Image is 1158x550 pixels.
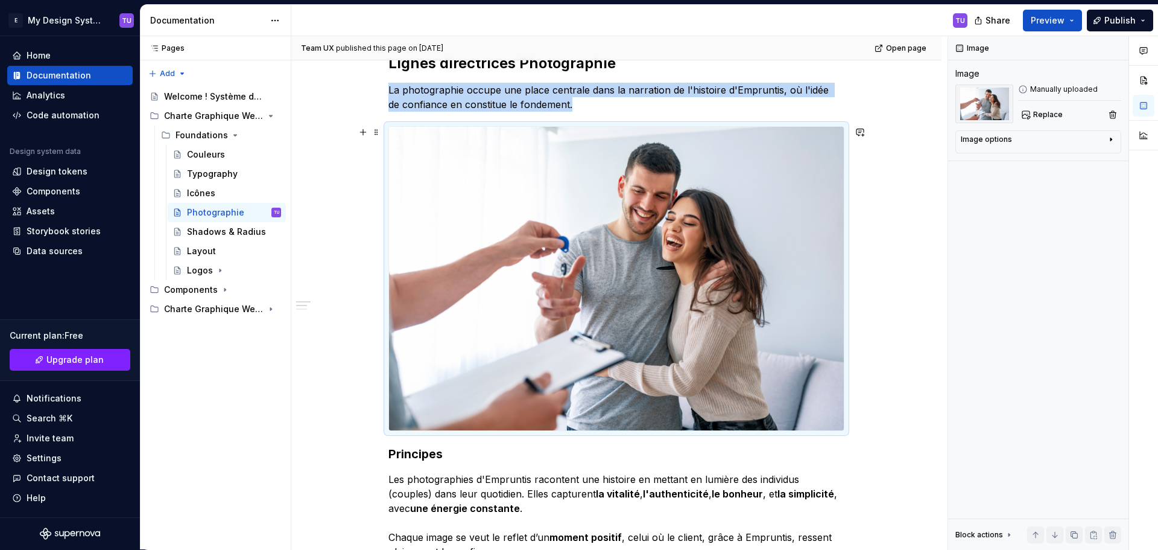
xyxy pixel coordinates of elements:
div: Charte Graphique Web 2024 [145,106,286,126]
div: Home [27,50,51,62]
div: Foundations [156,126,286,145]
div: Block actions [955,526,1014,543]
a: Home [7,46,133,65]
strong: la simplicité [777,488,834,500]
a: Settings [7,449,133,468]
div: Documentation [150,14,264,27]
button: Image options [961,135,1116,149]
span: Replace [1033,110,1063,120]
button: Notifications [7,389,133,408]
div: Charte Graphique Web 2024 [164,110,264,122]
a: Logos [168,261,286,280]
div: Components [164,284,218,296]
button: EMy Design SystemTU [2,7,138,33]
div: Foundations [176,129,228,141]
a: Design tokens [7,162,133,181]
button: Help [7,488,133,508]
a: Typography [168,164,286,184]
a: Assets [7,202,133,221]
span: Add [160,69,175,78]
div: Notifications [27,392,81,405]
div: My Design System [28,14,105,27]
div: Photographie [187,206,244,219]
div: Invite team [27,432,74,444]
div: TU [274,206,279,219]
div: TU [122,16,131,25]
div: Contact support [27,472,95,484]
div: Search ⌘K [27,412,72,424]
div: Block actions [955,530,1003,540]
a: Welcome ! Système de conception - Empruntis [145,87,286,106]
span: Team UX [301,43,334,53]
a: Data sources [7,241,133,261]
a: Code automation [7,106,133,125]
img: e0c4fc7f-d8a0-4236-99a8-42003f2e3a6a.png [389,127,844,430]
div: Layout [187,245,216,257]
a: PhotographieTU [168,203,286,222]
a: Shadows & Radius [168,222,286,241]
div: Icônes [187,187,215,199]
div: Welcome ! Système de conception - Empruntis [164,91,264,103]
a: Components [7,182,133,201]
div: published this page on [DATE] [336,43,443,53]
div: Couleurs [187,149,225,161]
div: Code automation [27,109,100,121]
button: Contact support [7,468,133,488]
img: e0c4fc7f-d8a0-4236-99a8-42003f2e3a6a.png [955,85,1013,123]
div: Pages [145,43,185,53]
strong: le bonheur [712,488,763,500]
div: Assets [27,205,55,217]
button: Publish [1087,10,1153,31]
div: E [8,13,23,28]
strong: la vitalité [596,488,640,500]
a: Open page [871,40,932,57]
strong: une énergie constante [410,502,520,514]
div: Logos [187,264,213,277]
div: Components [145,280,286,299]
a: Couleurs [168,145,286,164]
div: Settings [27,452,62,464]
a: Layout [168,241,286,261]
button: Search ⌘K [7,409,133,428]
span: Share [986,14,1010,27]
div: Data sources [27,245,83,257]
div: Help [27,492,46,504]
a: Documentation [7,66,133,85]
div: Analytics [27,89,65,101]
div: Design system data [10,147,81,156]
svg: Supernova Logo [40,528,100,540]
div: Current plan : Free [10,330,130,342]
div: Typography [187,168,238,180]
strong: moment positif [549,531,622,543]
div: Page tree [145,87,286,319]
div: Charte Graphique Web 2025 [145,299,286,319]
button: Preview [1023,10,1082,31]
div: Charte Graphique Web 2025 [164,303,264,315]
div: Manually uploaded [1018,85,1121,94]
div: Shadows & Radius [187,226,266,238]
a: Storybook stories [7,222,133,241]
span: Open page [886,43,926,53]
span: Preview [1031,14,1065,27]
div: Image options [961,135,1012,144]
div: Design tokens [27,165,87,177]
p: La photographie occupe une place centrale dans la narration de l'histoire d'Empruntis, où l'idée ... [388,83,844,112]
div: TU [955,16,965,25]
h3: Principes [388,446,844,462]
a: Analytics [7,86,133,105]
div: Documentation [27,69,91,82]
div: Components [27,185,80,197]
button: Share [968,10,1018,31]
button: Replace [1018,106,1068,123]
h2: Lignes directrices Photographie [388,54,844,73]
button: Add [145,65,190,82]
span: Publish [1104,14,1136,27]
a: Invite team [7,429,133,448]
div: Storybook stories [27,225,101,237]
a: Icônes [168,184,286,203]
strong: l'authenticité [643,488,709,500]
a: Upgrade plan [10,349,130,371]
div: Image [955,68,979,80]
span: Upgrade plan [46,354,104,366]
